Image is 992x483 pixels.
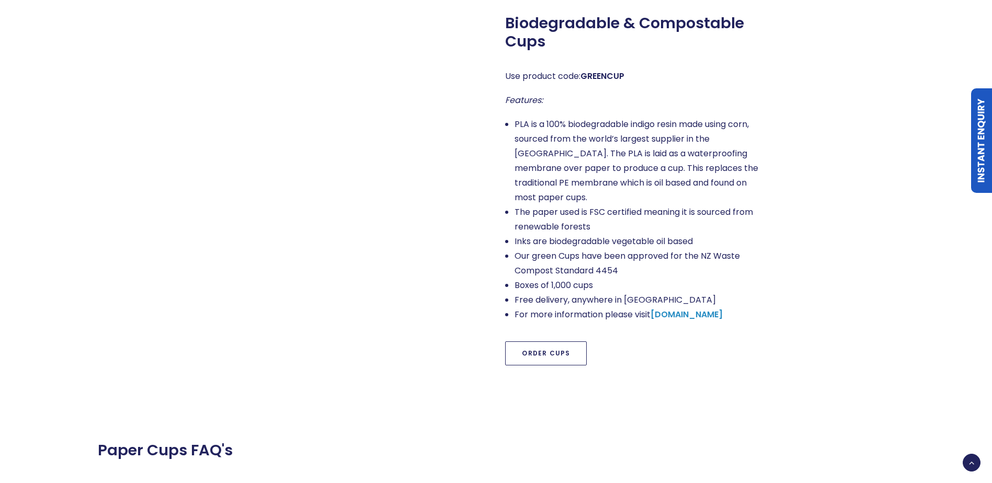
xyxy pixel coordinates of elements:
em: Features: [505,94,543,106]
li: Our green Cups have been approved for the NZ Waste Compost Standard 4454 [515,249,758,278]
span: Paper Cups FAQ's [98,441,233,459]
li: The paper used is FSC certified meaning it is sourced from renewable forests [515,205,758,234]
strong: GREENCUP [580,70,624,82]
li: Free delivery, anywhere in [GEOGRAPHIC_DATA] [515,293,758,307]
li: PLA is a 100% biodegradable indigo resin made using corn, sourced from the world’s largest suppli... [515,117,758,205]
a: Instant Enquiry [971,88,992,193]
a: [DOMAIN_NAME] [651,308,723,320]
p: Use product code: [505,69,758,84]
span: Biodegradable & Compostable Cups [505,14,758,51]
li: Boxes of 1,000 cups [515,278,758,293]
a: Order Cups [505,341,587,365]
iframe: Chatbot [923,414,977,468]
li: For more information please visit [515,307,758,322]
li: Inks are biodegradable vegetable oil based [515,234,758,249]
